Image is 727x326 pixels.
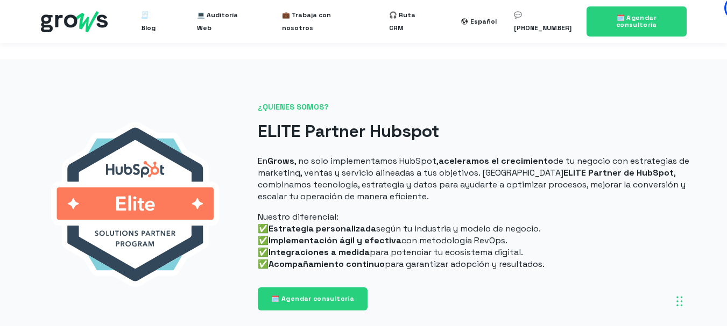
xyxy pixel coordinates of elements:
a: 🎧 Ruta CRM [389,4,427,39]
a: 💼 Trabaja con nosotros [282,4,355,39]
strong: Estrategia personalizada [269,223,376,234]
div: Arrastrar [676,285,683,317]
img: HubspotEliteBadge_156px@2x [51,122,220,287]
span: ¿QUIENES SOMOS? [258,102,697,113]
strong: Grows [267,155,294,166]
a: 💻 Auditoría Web [197,4,248,39]
iframe: Chat Widget [533,189,727,326]
a: 🧾 Blog [141,4,163,39]
div: Widget de chat [533,189,727,326]
strong: Integraciones a medida [269,247,370,258]
strong: Implementación ágil y efectiva [269,235,401,246]
h2: ELITE Partner Hubspot [258,119,697,143]
strong: Acompañamiento continuo [269,258,385,270]
p: En , no solo implementamos HubSpot, de tu negocio con estrategias de marketing, ventas y servicio... [258,155,697,202]
strong: aceleramos el crecimiento [439,155,553,166]
div: Español [470,15,497,28]
strong: ELITE Partner de HubSpot [563,167,674,178]
a: 🗓️ Agendar consultoría [587,6,686,37]
span: 🗓️ Agendar consultoría [271,294,354,303]
img: grows - hubspot [41,11,108,32]
a: 💬 [PHONE_NUMBER] [514,4,573,39]
span: 🗓️ Agendar consultoría [616,13,657,29]
a: 🗓️ Agendar consultoría [258,287,368,310]
p: Nuestro diferencial: ✅ según tu industria y modelo de negocio. ✅ con metodología RevOps. ✅ para p... [258,211,697,270]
